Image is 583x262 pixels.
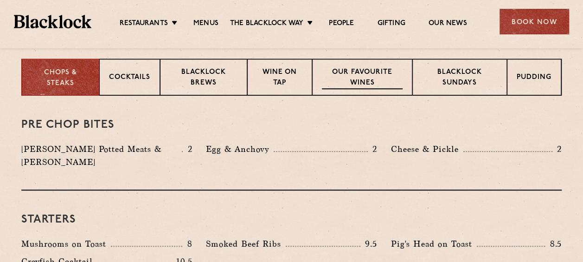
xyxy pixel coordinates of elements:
[230,19,303,29] a: The Blacklock Way
[21,119,562,131] h3: Pre Chop Bites
[391,143,463,156] p: Cheese & Pickle
[517,72,551,84] p: Pudding
[206,237,286,250] p: Smoked Beef Ribs
[21,214,562,226] h3: Starters
[21,143,182,169] p: [PERSON_NAME] Potted Meats & [PERSON_NAME]
[193,19,218,29] a: Menus
[500,9,569,34] div: Book Now
[545,238,562,250] p: 8.5
[552,143,562,155] p: 2
[21,237,111,250] p: Mushrooms on Toast
[257,67,302,89] p: Wine on Tap
[120,19,168,29] a: Restaurants
[322,67,402,89] p: Our favourite wines
[182,238,192,250] p: 8
[360,238,377,250] p: 9.5
[329,19,354,29] a: People
[391,237,477,250] p: Pig's Head on Toast
[429,19,467,29] a: Our News
[206,143,274,156] p: Egg & Anchovy
[109,72,150,84] p: Cocktails
[368,143,377,155] p: 2
[183,143,192,155] p: 2
[14,15,91,28] img: BL_Textured_Logo-footer-cropped.svg
[32,68,90,89] p: Chops & Steaks
[377,19,405,29] a: Gifting
[170,67,237,89] p: Blacklock Brews
[422,67,497,89] p: Blacklock Sundays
